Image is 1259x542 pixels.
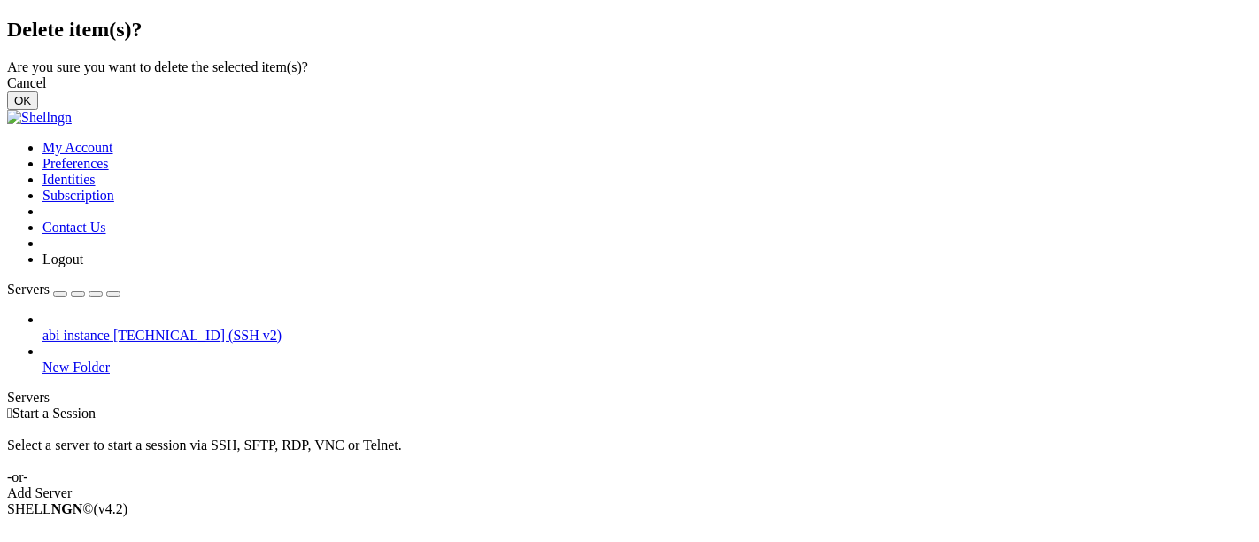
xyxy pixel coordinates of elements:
[7,282,120,297] a: Servers
[42,188,114,203] a: Subscription
[7,110,72,126] img: Shellngn
[42,360,1252,376] a: New Folder
[42,328,110,343] span: abi instance
[51,501,83,516] b: NGN
[7,91,38,110] button: OK
[42,172,96,187] a: Identities
[7,390,1252,406] div: Servers
[42,156,109,171] a: Preferences
[42,220,106,235] a: Contact Us
[7,59,1252,75] div: Are you sure you want to delete the selected item(s)?
[7,75,1252,91] div: Cancel
[42,360,110,375] span: New Folder
[42,328,1252,344] a: abi instance [TECHNICAL_ID] (SSH v2)
[7,501,127,516] span: SHELL ©
[113,328,282,343] span: [TECHNICAL_ID] (SSH v2)
[42,252,83,267] a: Logout
[12,406,96,421] span: Start a Session
[7,422,1252,485] div: Select a server to start a session via SSH, SFTP, RDP, VNC or Telnet. -or-
[42,140,113,155] a: My Account
[42,344,1252,376] li: New Folder
[7,406,12,421] span: 
[7,485,1252,501] div: Add Server
[7,18,1252,42] h2: Delete item(s)?
[7,282,50,297] span: Servers
[42,312,1252,344] li: abi instance [TECHNICAL_ID] (SSH v2)
[94,501,128,516] span: 4.2.0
